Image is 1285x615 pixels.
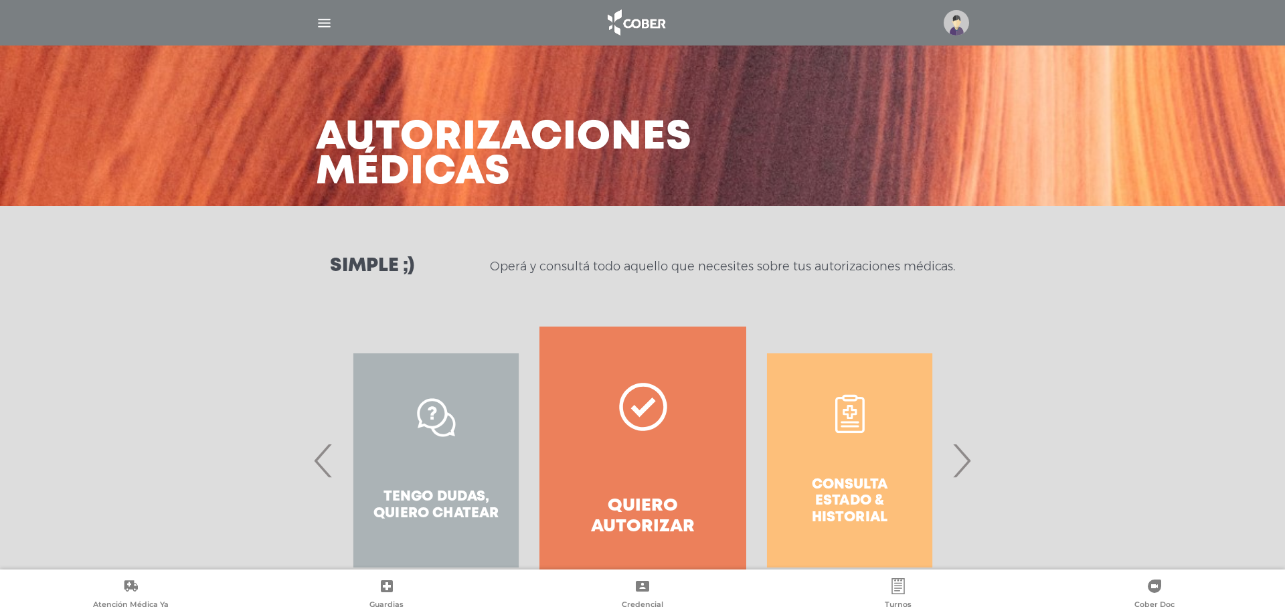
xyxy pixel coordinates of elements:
span: Credencial [622,600,663,612]
a: Atención Médica Ya [3,578,258,612]
img: Cober_menu-lines-white.svg [316,15,333,31]
span: Cober Doc [1134,600,1175,612]
span: Guardias [369,600,404,612]
p: Operá y consultá todo aquello que necesites sobre tus autorizaciones médicas. [490,258,955,274]
a: Quiero autorizar [539,327,746,594]
h3: Autorizaciones médicas [316,120,692,190]
span: Next [948,424,974,497]
img: logo_cober_home-white.png [600,7,671,39]
a: Credencial [515,578,770,612]
a: Guardias [258,578,514,612]
h3: Simple ;) [330,257,414,276]
span: Previous [311,424,337,497]
a: Cober Doc [1027,578,1282,612]
h4: Quiero autorizar [564,496,722,537]
span: Atención Médica Ya [93,600,169,612]
img: profile-placeholder.svg [944,10,969,35]
span: Turnos [885,600,912,612]
a: Turnos [770,578,1026,612]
